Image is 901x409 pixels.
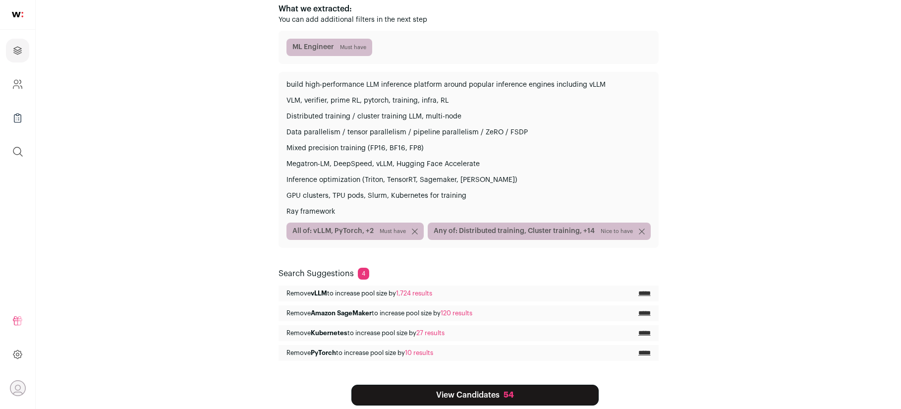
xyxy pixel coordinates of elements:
[12,12,23,17] img: wellfound-shorthand-0d5821cbd27db2630d0214b213865d53afaa358527fdda9d0ea32b1df1b89c2c.svg
[601,228,633,235] span: Nice to have
[286,329,445,337] p: Remove to increase pool size by
[405,350,433,356] span: 10 results
[286,309,472,317] p: Remove to increase pool size by
[416,330,445,336] span: 27 results
[311,310,372,316] span: Amazon SageMaker
[286,112,651,121] p: Distributed training / cluster training LLM, multi-node
[6,39,29,62] a: Projects
[279,3,659,15] p: What we extracted:
[286,223,424,240] span: All of: vLLM, PyTorch, +2
[10,380,26,396] button: Open dropdown
[286,80,651,90] p: build high-performance LLM inference platform around popular inference engines including vLLM
[286,290,432,297] p: Remove to increase pool size by
[358,268,369,280] span: 4
[396,290,432,296] span: 1,724 results
[286,96,651,106] p: VLM, verifier, prime RL, pytorch, training, infra, RL
[428,223,651,240] span: Any of: Distributed training, Cluster training, +14
[6,72,29,96] a: Company and ATS Settings
[441,310,472,316] span: 120 results
[286,175,651,185] p: Inference optimization (Triton, TensorRT, Sagemaker, [PERSON_NAME])
[311,290,327,296] span: vLLM
[279,15,659,25] p: You can add additional filters in the next step
[286,159,651,169] p: Megatron-LM, DeepSpeed, vLLM, Hugging Face Accelerate
[286,127,651,137] p: Data parallelism / tensor parallelism / pipeline parallelism / ZeRO / FSDP
[279,268,369,280] p: Search Suggestions
[504,389,514,401] div: 54
[380,228,406,235] span: Must have
[311,350,336,356] span: PyTorch
[286,191,651,201] p: GPU clusters, TPU pods, Slurm, Kubernetes for training
[6,106,29,130] a: Company Lists
[286,143,651,153] p: Mixed precision training (FP16, BF16, FP8)
[286,207,651,217] p: Ray framework
[340,44,366,52] span: Must have
[311,330,347,336] span: Kubernetes
[286,39,372,56] span: ML Engineer
[286,349,433,357] p: Remove to increase pool size by
[351,385,599,406] a: View Candidates 54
